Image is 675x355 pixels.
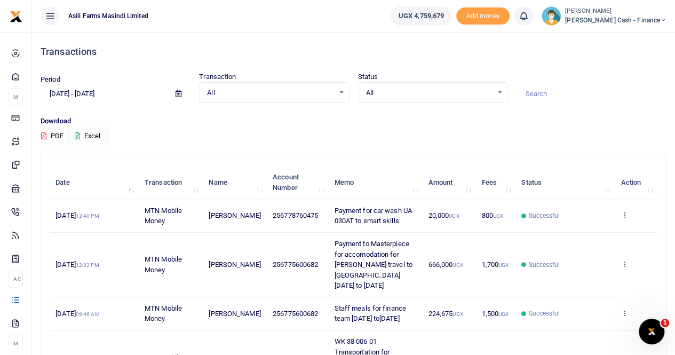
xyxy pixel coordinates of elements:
span: 1 [661,319,669,327]
span: [DATE] [55,211,99,219]
label: Period [41,74,60,85]
a: UGX 4,759,679 [391,6,452,26]
th: Memo: activate to sort column ascending [328,166,422,199]
span: All [366,88,493,98]
span: MTN Mobile Money [145,304,182,323]
span: Successful [528,309,560,318]
span: UGX 4,759,679 [399,11,444,21]
span: [PERSON_NAME] [209,310,260,318]
th: Name: activate to sort column ascending [203,166,267,199]
label: Status [358,72,378,82]
small: UGX [449,213,459,219]
img: logo-small [10,10,22,23]
small: 12:33 PM [76,262,99,268]
li: Ac [9,270,23,288]
a: Add money [456,11,510,19]
small: UGX [493,213,503,219]
span: Add money [456,7,510,25]
input: Search [517,85,666,103]
th: Amount: activate to sort column ascending [422,166,475,199]
span: Asili Farms Masindi Limited [64,11,153,21]
th: Date: activate to sort column descending [50,166,139,199]
span: Successful [528,260,560,270]
span: [PERSON_NAME] Cash - Finance [565,15,666,25]
span: 1,500 [481,310,509,318]
span: Payment for car wash UA 030AT to smart skills [334,207,411,225]
h4: Transactions [41,46,666,58]
small: UGX [498,262,509,268]
small: UGX [452,262,463,268]
small: UGX [498,311,509,317]
span: 256775600682 [273,310,318,318]
li: Wallet ballance [386,6,456,26]
span: 224,675 [428,310,463,318]
small: [PERSON_NAME] [565,7,666,16]
img: profile-user [542,6,561,26]
span: All [207,88,333,98]
li: M [9,88,23,106]
span: Staff meals for finance team [DATE] to[DATE] [334,304,406,323]
a: profile-user [PERSON_NAME] [PERSON_NAME] Cash - Finance [542,6,666,26]
p: Download [41,116,666,127]
span: [DATE] [55,261,99,269]
li: Toup your wallet [456,7,510,25]
span: 256775600682 [273,261,318,269]
span: MTN Mobile Money [145,255,182,274]
span: [PERSON_NAME] [209,211,260,219]
span: 256778760475 [273,211,318,219]
th: Account Number: activate to sort column ascending [267,166,328,199]
span: MTN Mobile Money [145,207,182,225]
small: 09:46 AM [76,311,100,317]
small: 12:40 PM [76,213,99,219]
span: [PERSON_NAME] [209,261,260,269]
input: select period [41,85,167,103]
a: logo-small logo-large logo-large [10,12,22,20]
th: Transaction: activate to sort column ascending [139,166,203,199]
span: [DATE] [55,310,99,318]
li: M [9,335,23,352]
button: PDF [41,127,64,145]
button: Excel [66,127,109,145]
span: 20,000 [428,211,459,219]
th: Fees: activate to sort column ascending [475,166,515,199]
iframe: Intercom live chat [639,319,664,344]
th: Action: activate to sort column ascending [615,166,657,199]
span: 800 [481,211,503,219]
label: Transaction [199,72,236,82]
span: 1,700 [481,261,509,269]
small: UGX [452,311,463,317]
th: Status: activate to sort column ascending [515,166,615,199]
span: Payment to Masterpiece for accomodation for [PERSON_NAME] travel to [GEOGRAPHIC_DATA] [DATE] to [... [334,240,412,289]
span: Successful [528,211,560,220]
span: 666,000 [428,261,463,269]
